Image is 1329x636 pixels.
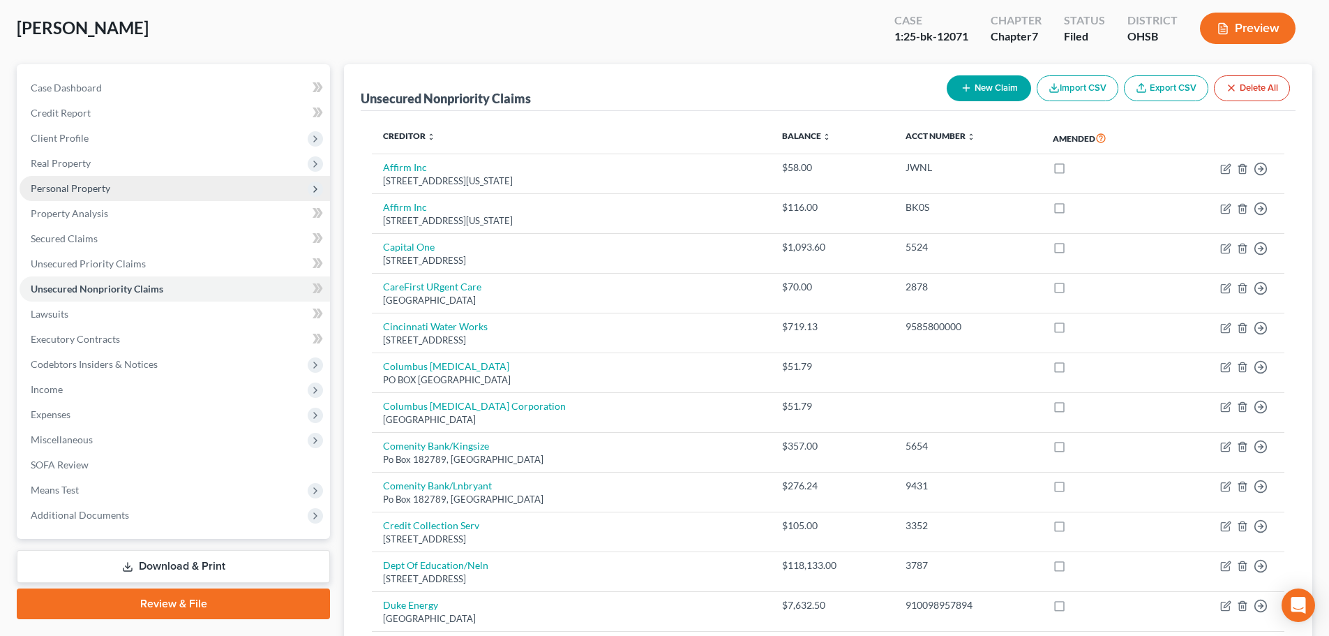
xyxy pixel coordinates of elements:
div: OHSB [1127,29,1178,45]
div: $116.00 [782,200,883,214]
a: Unsecured Priority Claims [20,251,330,276]
a: Capital One [383,241,435,253]
div: 9585800000 [906,320,1031,334]
a: CareFirst URgent Care [383,281,481,293]
a: Unsecured Nonpriority Claims [20,276,330,302]
a: Cincinnati Water Works [383,320,488,332]
div: [STREET_ADDRESS][US_STATE] [383,214,760,228]
div: PO BOX [GEOGRAPHIC_DATA] [383,374,760,387]
button: New Claim [947,75,1031,101]
span: Secured Claims [31,232,98,244]
a: Columbus [MEDICAL_DATA] [383,360,509,372]
button: Delete All [1214,75,1290,101]
div: [STREET_ADDRESS] [383,533,760,546]
a: Credit Collection Serv [383,519,479,531]
button: Preview [1200,13,1296,44]
div: District [1127,13,1178,29]
div: $1,093.60 [782,240,883,254]
div: 3352 [906,519,1031,533]
div: Chapter [991,13,1042,29]
a: Affirm Inc [383,161,427,173]
span: Income [31,383,63,395]
span: Unsecured Priority Claims [31,258,146,269]
div: $51.79 [782,399,883,413]
a: Acct Number unfold_more [906,131,975,141]
i: unfold_more [427,133,435,141]
a: Balance unfold_more [782,131,831,141]
div: $70.00 [782,280,883,294]
a: Executory Contracts [20,327,330,352]
a: Comenity Bank/Kingsize [383,440,489,452]
div: 9431 [906,479,1031,493]
a: Lawsuits [20,302,330,327]
a: Columbus [MEDICAL_DATA] Corporation [383,400,566,412]
div: 1:25-bk-12071 [894,29,968,45]
a: Secured Claims [20,226,330,251]
span: Additional Documents [31,509,129,521]
span: Miscellaneous [31,434,93,445]
span: Codebtors Insiders & Notices [31,358,158,370]
div: $118,133.00 [782,559,883,572]
button: Import CSV [1037,75,1118,101]
span: Client Profile [31,132,89,144]
div: [GEOGRAPHIC_DATA] [383,294,760,307]
span: SOFA Review [31,459,89,471]
div: $51.79 [782,360,883,374]
span: Expenses [31,408,70,420]
div: [STREET_ADDRESS][US_STATE] [383,175,760,188]
div: Case [894,13,968,29]
div: Po Box 182789, [GEOGRAPHIC_DATA] [383,453,760,466]
span: Lawsuits [31,308,68,320]
div: 3787 [906,559,1031,572]
a: Creditor unfold_more [383,131,435,141]
span: Real Property [31,157,91,169]
a: Property Analysis [20,201,330,226]
div: [GEOGRAPHIC_DATA] [383,413,760,427]
div: $105.00 [782,519,883,533]
div: [GEOGRAPHIC_DATA] [383,612,760,626]
a: Case Dashboard [20,75,330,101]
div: $7,632.50 [782,598,883,612]
div: Filed [1064,29,1105,45]
a: SOFA Review [20,452,330,478]
div: [STREET_ADDRESS] [383,572,760,586]
div: JWNL [906,161,1031,175]
i: unfold_more [823,133,831,141]
div: Po Box 182789, [GEOGRAPHIC_DATA] [383,493,760,506]
div: BK0S [906,200,1031,214]
span: Case Dashboard [31,82,102,94]
span: Unsecured Nonpriority Claims [31,283,163,295]
a: Export CSV [1124,75,1208,101]
div: Unsecured Nonpriority Claims [361,90,531,107]
a: Duke Energy [383,599,438,611]
span: 7 [1032,29,1038,43]
div: 5654 [906,439,1031,453]
div: 2878 [906,280,1031,294]
span: Property Analysis [31,207,108,219]
span: Means Test [31,484,79,496]
div: $58.00 [782,161,883,175]
div: $357.00 [782,439,883,453]
span: Executory Contracts [31,333,120,345]
th: Amended [1042,122,1164,154]
div: $276.24 [782,479,883,493]
span: [PERSON_NAME] [17,17,149,38]
div: Chapter [991,29,1042,45]
div: [STREET_ADDRESS] [383,334,760,347]
a: Review & File [17,589,330,619]
span: Credit Report [31,107,91,119]
a: Comenity Bank/Lnbryant [383,480,492,491]
a: Download & Print [17,550,330,583]
div: $719.13 [782,320,883,334]
div: 5524 [906,240,1031,254]
a: Dept Of Education/Neln [383,559,488,571]
div: 910098957894 [906,598,1031,612]
div: Open Intercom Messenger [1282,589,1315,622]
div: Status [1064,13,1105,29]
a: Affirm Inc [383,201,427,213]
span: Personal Property [31,182,110,194]
i: unfold_more [967,133,975,141]
div: [STREET_ADDRESS] [383,254,760,267]
a: Credit Report [20,101,330,126]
